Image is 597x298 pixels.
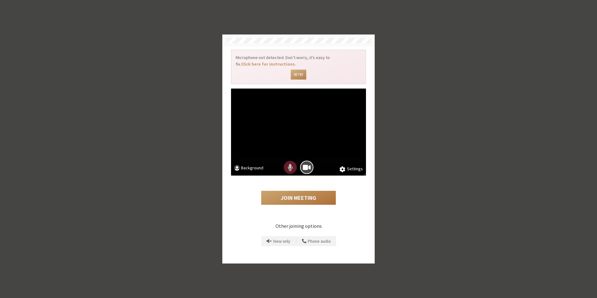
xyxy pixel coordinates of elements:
[234,165,263,172] button: Background
[300,236,333,246] button: Use your phone for mic and speaker while you view the meeting on this device.
[308,239,331,244] span: Phone audio
[241,61,296,67] a: Click here for instructions.
[300,161,313,174] button: Camera is on
[231,222,366,230] p: Other joining options
[284,161,297,174] button: No microphone detected.
[261,191,336,205] button: Join Meeting
[273,239,290,244] span: View only
[340,166,363,172] button: Settings
[236,54,361,67] p: Microphone not detected. Don’t worry, it’s easy to fix.
[264,236,293,246] button: Prevent echo when there is already an active mic and speaker in the room.
[291,70,306,80] button: Retry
